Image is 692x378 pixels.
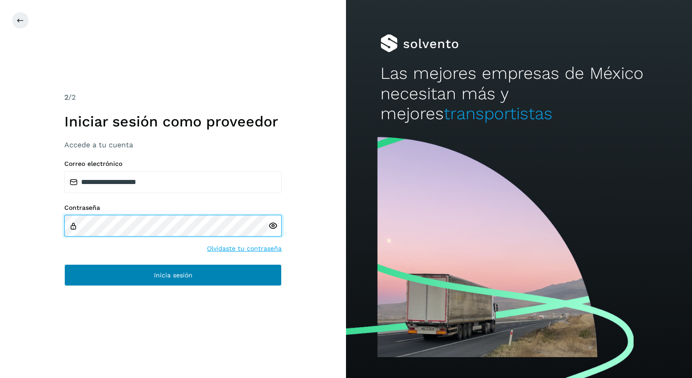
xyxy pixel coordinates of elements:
[207,244,282,253] a: Olvidaste tu contraseña
[64,93,68,102] span: 2
[154,272,192,278] span: Inicia sesión
[64,113,282,130] h1: Iniciar sesión como proveedor
[444,104,553,123] span: transportistas
[64,160,282,168] label: Correo electrónico
[380,63,657,124] h2: Las mejores empresas de México necesitan más y mejores
[64,92,282,103] div: /2
[64,264,282,286] button: Inicia sesión
[64,204,282,212] label: Contraseña
[64,141,282,149] h3: Accede a tu cuenta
